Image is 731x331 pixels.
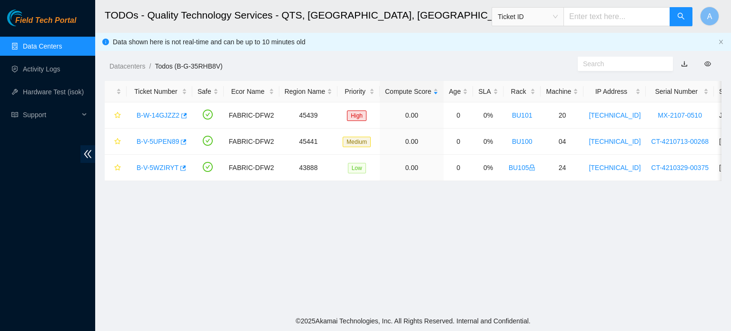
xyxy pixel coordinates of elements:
a: B-V-5UPEN89 [137,138,179,145]
td: 0 [444,129,473,155]
span: Ticket ID [498,10,558,24]
footer: © 2025 Akamai Technologies, Inc. All Rights Reserved. Internal and Confidential. [95,311,731,331]
button: star [110,160,121,175]
button: star [110,108,121,123]
a: BU100 [512,138,533,145]
a: BU105lock [509,164,536,171]
a: B-W-14GJZZ2 [137,111,179,119]
a: [TECHNICAL_ID] [589,111,641,119]
a: CT-4210329-00375 [651,164,709,171]
span: lock [529,164,535,171]
td: 0.00 [380,155,444,181]
a: Todos (B-G-35RHB8V) [155,62,222,70]
span: High [347,110,366,121]
span: check-circle [203,162,213,172]
a: MX-2107-0510 [658,111,702,119]
img: Akamai Technologies [7,10,48,26]
td: 0% [473,102,503,129]
td: FABRIC-DFW2 [224,155,279,181]
span: Support [23,105,79,124]
a: CT-4210713-00268 [651,138,709,145]
span: star [114,112,121,120]
span: / [149,62,151,70]
td: FABRIC-DFW2 [224,102,279,129]
button: close [718,39,724,45]
span: star [114,164,121,172]
span: star [114,138,121,146]
td: 20 [541,102,583,129]
td: 0 [444,102,473,129]
a: Datacenters [109,62,145,70]
td: 24 [541,155,583,181]
span: Field Tech Portal [15,16,76,25]
a: Akamai TechnologiesField Tech Portal [7,17,76,30]
input: Search [583,59,660,69]
a: BU101 [512,111,533,119]
button: download [674,56,695,71]
td: 04 [541,129,583,155]
a: Data Centers [23,42,62,50]
td: 0% [473,155,503,181]
td: 0.00 [380,102,444,129]
span: double-left [80,145,95,163]
td: 0 [444,155,473,181]
button: star [110,134,121,149]
span: A [707,10,712,22]
span: eye [704,60,711,67]
a: [TECHNICAL_ID] [589,138,641,145]
td: FABRIC-DFW2 [224,129,279,155]
a: download [681,60,688,68]
button: search [670,7,692,26]
span: search [677,12,685,21]
a: [TECHNICAL_ID] [589,164,641,171]
td: 43888 [279,155,338,181]
span: check-circle [203,136,213,146]
td: 0.00 [380,129,444,155]
span: Medium [343,137,371,147]
a: Hardware Test (isok) [23,88,84,96]
td: 0% [473,129,503,155]
span: check-circle [203,110,213,120]
a: B-V-5WZIRYT [137,164,178,171]
span: Low [348,163,366,173]
td: 45439 [279,102,338,129]
td: 45441 [279,129,338,155]
span: read [11,111,18,118]
button: A [700,7,719,26]
input: Enter text here... [563,7,670,26]
a: Activity Logs [23,65,60,73]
